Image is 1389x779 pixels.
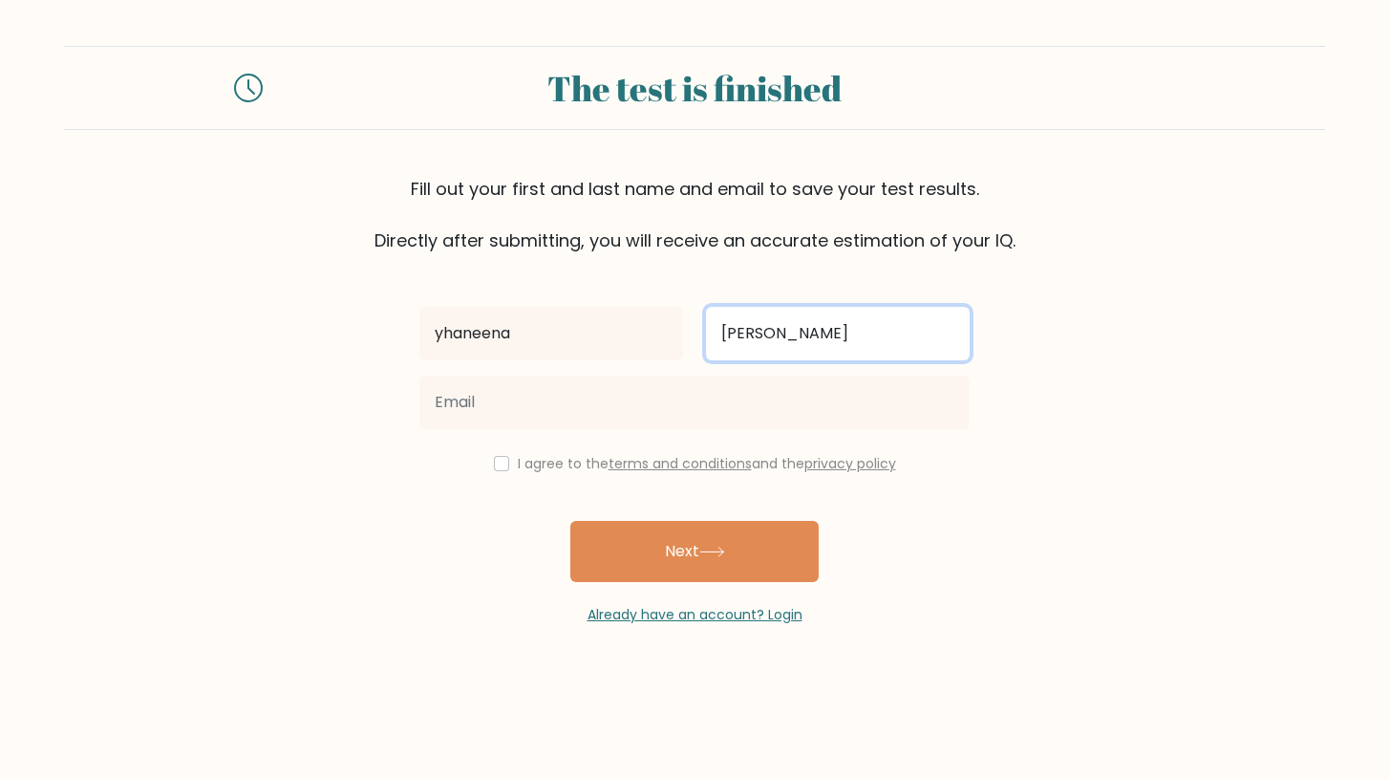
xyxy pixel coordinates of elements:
input: Last name [706,307,970,360]
div: Fill out your first and last name and email to save your test results. Directly after submitting,... [64,176,1325,253]
a: privacy policy [804,454,896,473]
button: Next [570,521,819,582]
input: Email [419,376,970,429]
a: terms and conditions [609,454,752,473]
input: First name [419,307,683,360]
div: The test is finished [286,62,1103,114]
a: Already have an account? Login [588,605,802,624]
label: I agree to the and the [518,454,896,473]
